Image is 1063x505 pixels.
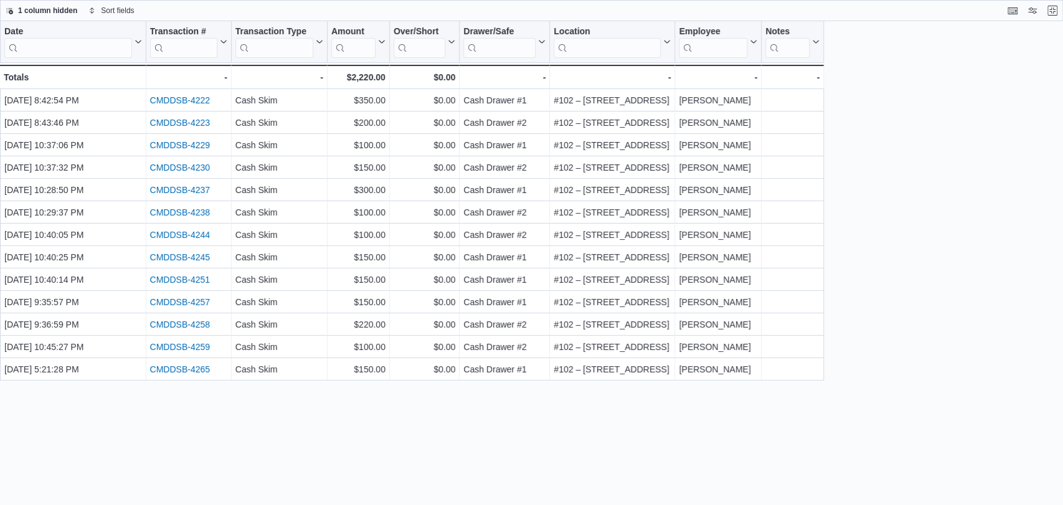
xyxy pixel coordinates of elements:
div: [DATE] 10:37:32 PM [4,160,142,175]
div: [DATE] 10:40:14 PM [4,272,142,287]
div: Cash Drawer #1 [463,182,546,197]
div: Cash Skim [235,362,323,377]
a: CMDDSB-4223 [150,118,210,128]
div: $100.00 [331,227,385,242]
div: [PERSON_NAME] [679,182,757,197]
div: Location [554,26,661,58]
div: Cash Drawer #2 [463,227,546,242]
div: [PERSON_NAME] [679,295,757,309]
div: $0.00 [394,115,455,130]
div: Location [554,26,661,38]
div: $150.00 [331,250,385,265]
div: Cash Drawer #1 [463,272,546,287]
div: $0.00 [394,227,455,242]
a: CMDDSB-4257 [150,297,210,307]
div: $150.00 [331,272,385,287]
div: Cash Drawer #2 [463,115,546,130]
div: [DATE] 9:35:57 PM [4,295,142,309]
div: $100.00 [331,205,385,220]
a: CMDDSB-4230 [150,163,210,172]
div: [PERSON_NAME] [679,339,757,354]
div: [DATE] 8:43:46 PM [4,115,142,130]
div: Date [4,26,132,58]
div: Cash Skim [235,250,323,265]
div: [DATE] 10:40:25 PM [4,250,142,265]
div: $0.00 [394,362,455,377]
div: $0.00 [394,138,455,153]
div: Cash Skim [235,205,323,220]
a: CMDDSB-4259 [150,342,210,352]
button: Transaction # [150,26,227,58]
div: #102 – [STREET_ADDRESS] [554,115,671,130]
div: $0.00 [394,93,455,108]
button: Exit fullscreen [1045,3,1060,18]
div: Cash Drawer #1 [463,138,546,153]
a: CMDDSB-4251 [150,275,210,285]
div: [DATE] 10:40:05 PM [4,227,142,242]
div: Totals [4,70,142,85]
div: Amount [331,26,376,38]
div: [PERSON_NAME] [679,317,757,332]
div: Cash Skim [235,138,323,153]
div: Drawer/Safe [463,26,536,38]
div: $0.00 [394,205,455,220]
div: $0.00 [394,160,455,175]
div: Cash Skim [235,295,323,309]
button: Sort fields [83,3,139,18]
div: Over/Short [394,26,445,38]
button: Keyboard shortcuts [1005,3,1020,18]
button: Amount [331,26,385,58]
button: Employee [679,26,757,58]
div: Cash Drawer #2 [463,160,546,175]
a: CMDDSB-4258 [150,319,210,329]
div: Transaction # [150,26,217,38]
div: Notes [765,26,810,58]
div: Over/Short [394,26,445,58]
div: Cash Drawer #1 [463,362,546,377]
a: CMDDSB-4222 [150,95,210,105]
button: Location [554,26,671,58]
div: Transaction # URL [150,26,217,58]
div: $100.00 [331,339,385,354]
div: #102 – [STREET_ADDRESS] [554,227,671,242]
div: $0.00 [394,70,455,85]
button: 1 column hidden [1,3,82,18]
div: Cash Skim [235,317,323,332]
div: $300.00 [331,182,385,197]
div: $100.00 [331,138,385,153]
div: Cash Drawer #1 [463,295,546,309]
button: Drawer/Safe [463,26,546,58]
div: [PERSON_NAME] [679,138,757,153]
a: CMDDSB-4265 [150,364,210,374]
a: CMDDSB-4229 [150,140,210,150]
div: [DATE] 5:21:28 PM [4,362,142,377]
div: - [679,70,757,85]
div: Cash Skim [235,227,323,242]
div: #102 – [STREET_ADDRESS] [554,250,671,265]
div: [DATE] 10:45:27 PM [4,339,142,354]
div: Cash Skim [235,182,323,197]
div: $0.00 [394,317,455,332]
div: #102 – [STREET_ADDRESS] [554,362,671,377]
a: CMDDSB-4237 [150,185,210,195]
div: Cash Drawer #2 [463,339,546,354]
a: CMDDSB-4244 [150,230,210,240]
div: [PERSON_NAME] [679,160,757,175]
button: Notes [765,26,820,58]
a: CMDDSB-4238 [150,207,210,217]
div: [PERSON_NAME] [679,227,757,242]
div: Employee [679,26,747,38]
div: Transaction Type [235,26,313,58]
div: Cash Skim [235,93,323,108]
div: - [235,70,323,85]
div: - [554,70,671,85]
div: $350.00 [331,93,385,108]
div: #102 – [STREET_ADDRESS] [554,317,671,332]
div: Amount [331,26,376,58]
div: Cash Skim [235,115,323,130]
div: Cash Skim [235,272,323,287]
div: $0.00 [394,250,455,265]
div: [PERSON_NAME] [679,362,757,377]
div: [PERSON_NAME] [679,205,757,220]
div: $150.00 [331,295,385,309]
